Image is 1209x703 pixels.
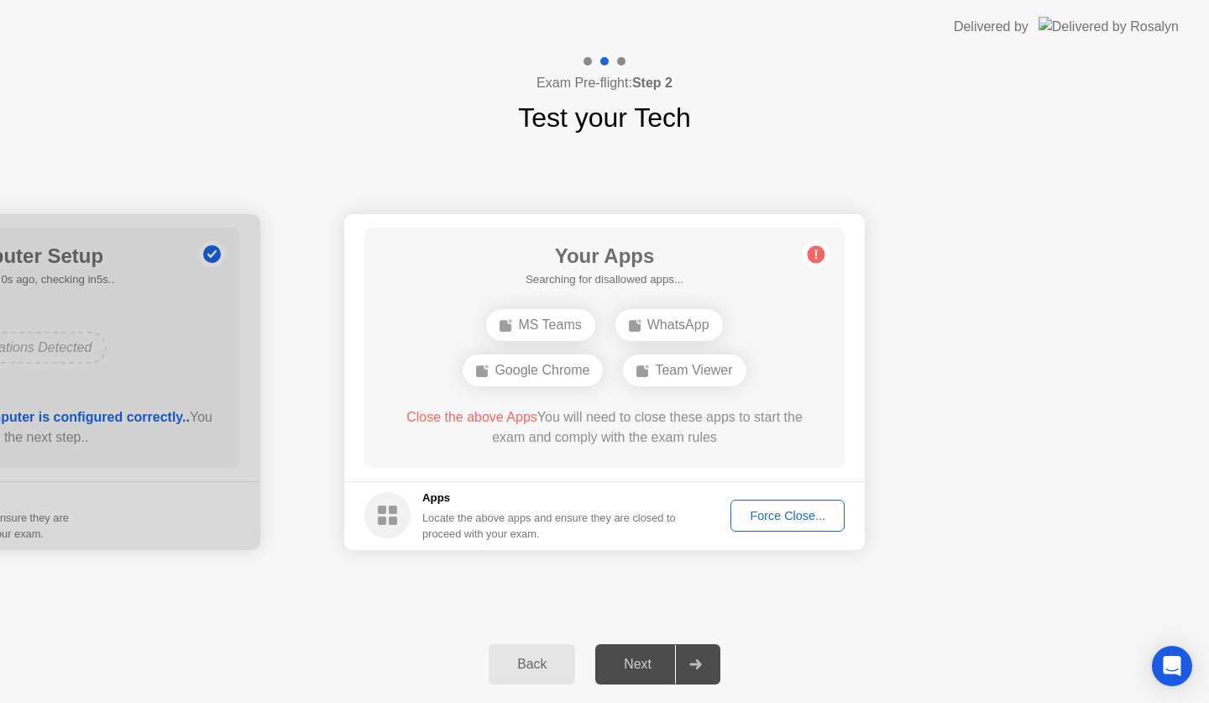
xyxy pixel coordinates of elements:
div: Locate the above apps and ensure they are closed to proceed with your exam. [422,510,677,542]
h1: Test your Tech [518,97,691,138]
button: Back [489,644,575,685]
span: Close the above Apps [406,410,537,424]
div: MS Teams [486,309,594,341]
h5: Apps [422,490,677,506]
div: Team Viewer [623,354,746,386]
button: Next [595,644,720,685]
img: Delivered by Rosalyn [1039,17,1179,36]
b: Step 2 [632,76,673,90]
div: Back [494,657,570,672]
div: Open Intercom Messenger [1152,646,1192,686]
div: You will need to close these apps to start the exam and comply with the exam rules [389,407,821,448]
h1: Your Apps [526,241,683,271]
h5: Searching for disallowed apps... [526,271,683,288]
div: Force Close... [736,509,839,522]
button: Force Close... [730,500,845,532]
div: WhatsApp [615,309,723,341]
div: Next [600,657,675,672]
div: Delivered by [954,17,1028,37]
div: Google Chrome [463,354,603,386]
h4: Exam Pre-flight: [536,73,673,93]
